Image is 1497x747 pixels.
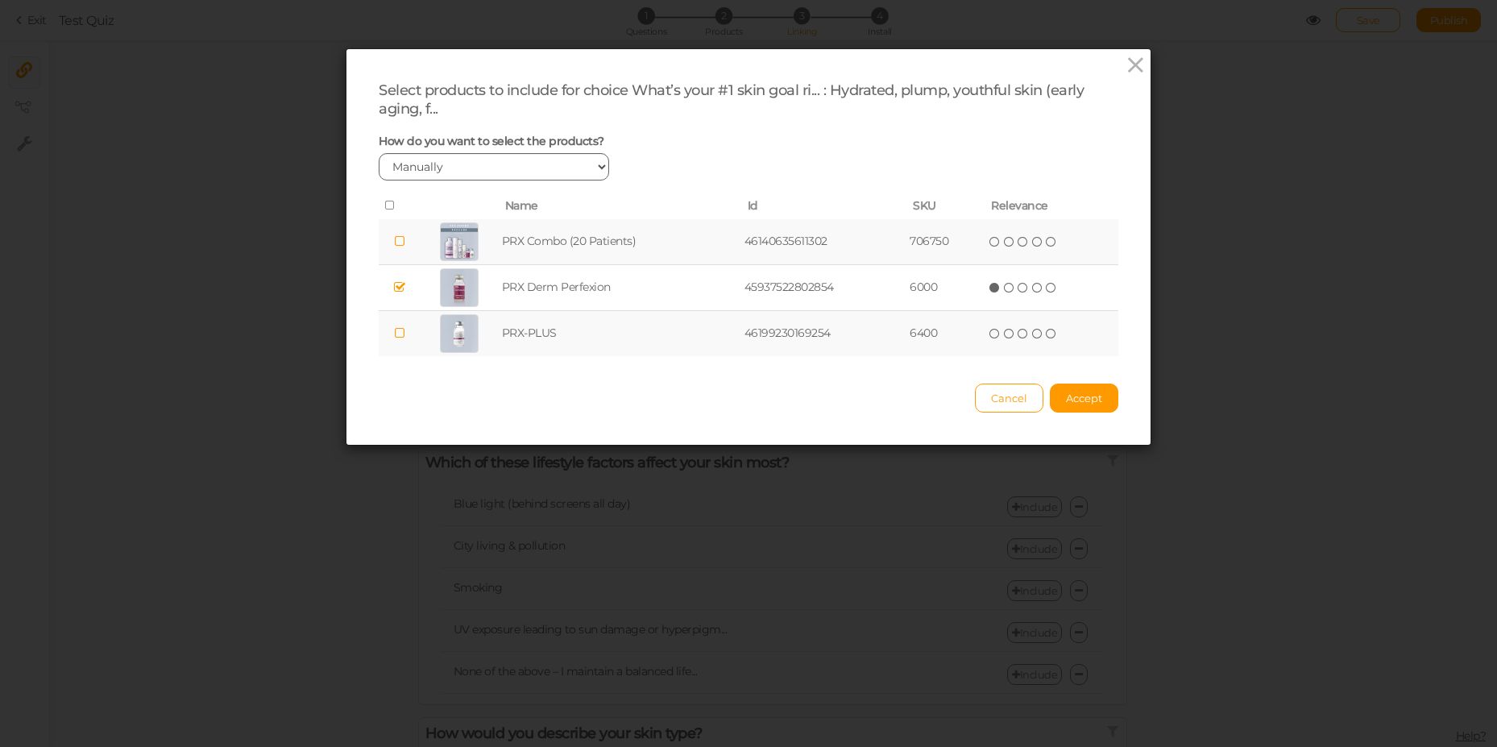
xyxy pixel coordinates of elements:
tr: PRX Derm Perfexion 45937522802854 6000 [379,265,1118,311]
div: Select products to include for choice What’s your #1 skin goal ri... : Hydrated, plump, youthful ... [379,81,1118,118]
i: two [1004,236,1015,247]
span: How do you want to select the products? [379,134,604,148]
td: 46140635611302 [741,219,907,265]
i: three [1018,328,1029,339]
i: three [1018,236,1029,247]
i: five [1046,236,1057,247]
span: Accept [1066,392,1102,405]
td: 706750 [906,219,985,265]
i: two [1004,328,1015,339]
td: 45937522802854 [741,265,907,311]
th: SKU [906,193,985,220]
td: PRX-PLUS [499,311,741,357]
i: four [1032,236,1043,247]
tr: PRX Combo (20 Patients) 46140635611302 706750 [379,219,1118,265]
i: one [989,282,1001,293]
i: one [989,236,1001,247]
button: Accept [1050,384,1118,413]
i: five [1046,328,1057,339]
i: one [989,328,1001,339]
span: Name [505,198,538,213]
td: 46199230169254 [741,311,907,357]
i: three [1018,282,1029,293]
tr: PRX-PLUS 46199230169254 6400 [379,311,1118,357]
i: five [1046,282,1057,293]
span: Cancel [991,392,1027,405]
span: Id [748,198,758,213]
button: Cancel [975,384,1043,413]
th: Relevance [985,193,1118,220]
i: four [1032,328,1043,339]
td: 6000 [906,265,985,311]
td: 6400 [906,311,985,357]
td: PRX Derm Perfexion [499,265,741,311]
td: PRX Combo (20 Patients) [499,219,741,265]
i: four [1032,282,1043,293]
i: two [1004,282,1015,293]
